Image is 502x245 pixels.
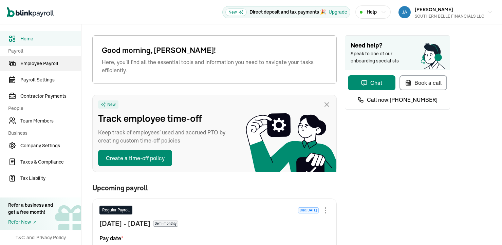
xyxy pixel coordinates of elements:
[386,172,502,245] iframe: Chat Widget
[20,142,81,149] span: Company Settings
[153,221,178,227] span: Semi-monthly
[8,130,77,137] span: Business
[98,150,172,166] button: Create a time-off policy
[351,50,408,64] span: Speak to one of our onboarding specialists
[8,48,77,55] span: Payroll
[8,219,53,226] a: Refer Now
[367,96,438,104] span: Call now: [PHONE_NUMBER]
[367,8,377,16] span: Help
[20,158,81,166] span: Taxes & Compliance
[107,102,116,107] span: New
[351,41,444,50] span: Need help?
[102,58,327,74] span: Here, you'll find all the essential tools and information you need to navigate your tasks efficie...
[348,75,395,90] button: Chat
[329,8,347,16] button: Upgrade
[20,175,81,182] span: Tax Liability
[98,128,234,145] span: Keep track of employees’ used and accrued PTO by creating custom time-off policies
[8,202,53,216] div: Refer a business and get a free month!
[8,105,77,112] span: People
[405,79,442,87] div: Book a call
[102,207,130,213] span: Regular Payroll
[20,93,81,100] span: Contractor Payments
[399,75,447,90] button: Book a call
[7,2,54,22] nav: Global
[415,13,484,19] div: SOUTHERN BELLE FINANCIALS LLC
[298,207,319,213] span: Due [DATE]
[99,219,150,229] span: [DATE] - [DATE]
[16,234,25,241] span: T&C
[20,60,81,67] span: Employee Payroll
[355,5,391,19] button: Help
[396,4,495,21] button: [PERSON_NAME]SOUTHERN BELLE FINANCIALS LLC
[36,234,66,241] span: Privacy Policy
[249,8,326,16] p: Direct deposit and tax payments 🎉
[361,79,383,87] div: Chat
[102,45,327,56] span: Good morning, [PERSON_NAME]!
[415,6,453,13] span: [PERSON_NAME]
[20,117,81,125] span: Team Members
[20,76,81,83] span: Payroll Settings
[20,35,81,42] span: Home
[92,184,148,192] span: Upcoming payroll
[98,111,234,126] span: Track employee time-off
[225,8,247,16] span: New
[99,234,123,242] span: Pay date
